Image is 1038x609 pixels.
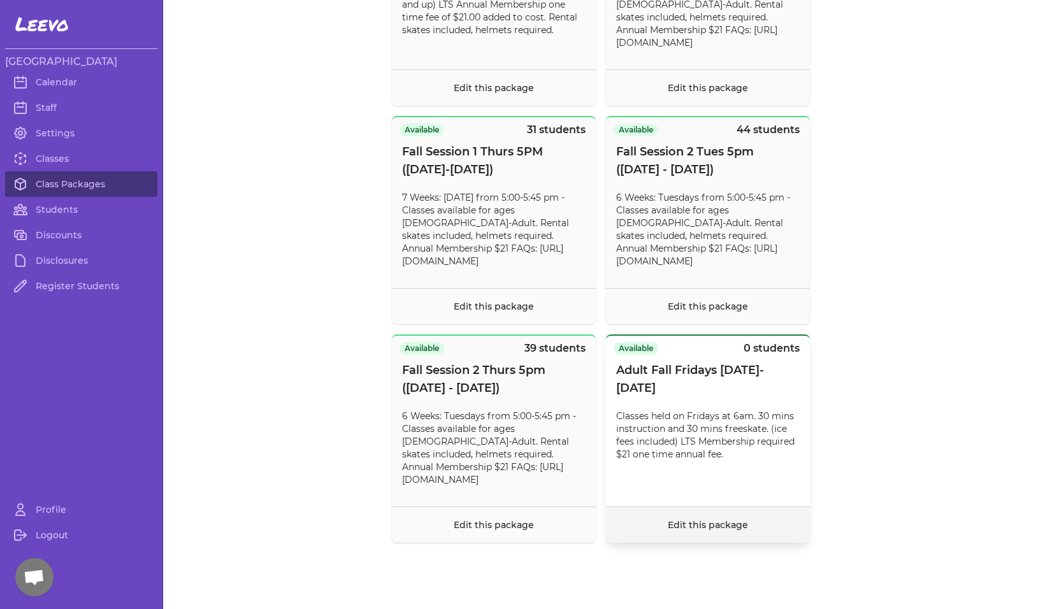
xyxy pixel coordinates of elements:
span: Leevo [15,13,69,36]
p: 31 students [527,122,586,138]
a: Edit this package [454,519,534,531]
h3: [GEOGRAPHIC_DATA] [5,54,157,69]
a: Edit this package [454,301,534,312]
span: Fall Session 2 Tues 5pm ([DATE] - [DATE]) [616,143,800,178]
a: Edit this package [668,519,748,531]
p: Classes held on Fridays at 6am. 30 mins instruction and 30 mins freeskate. (ice fees included) LT... [616,410,800,461]
button: Available44 studentsFall Session 2 Tues 5pm ([DATE] - [DATE])6 Weeks: Tuesdays from 5:00-5:45 pm ... [606,116,810,324]
a: Disclosures [5,248,157,273]
span: Available [400,342,444,355]
a: Logout [5,522,157,548]
div: Open chat [15,558,54,596]
p: 0 students [744,341,800,356]
span: Fall Session 2 Thurs 5pm ([DATE] - [DATE]) [402,361,586,397]
a: Edit this package [668,82,748,94]
p: 7 Weeks: [DATE] from 5:00-5:45 pm - Classes available for ages [DEMOGRAPHIC_DATA]-Adult. Rental s... [402,191,586,268]
button: Available0 studentsAdult Fall Fridays [DATE]-[DATE]Classes held on Fridays at 6am. 30 mins instru... [606,334,810,543]
a: Class Packages [5,171,157,197]
button: Available39 studentsFall Session 2 Thurs 5pm ([DATE] - [DATE])6 Weeks: Tuesdays from 5:00-5:45 pm... [392,334,596,543]
span: Adult Fall Fridays [DATE]-[DATE] [616,361,800,397]
span: Available [614,342,658,355]
span: Available [614,124,658,136]
a: Students [5,197,157,222]
p: 39 students [524,341,586,356]
a: Staff [5,95,157,120]
a: Register Students [5,273,157,299]
a: Discounts [5,222,157,248]
a: Calendar [5,69,157,95]
p: 6 Weeks: Tuesdays from 5:00-5:45 pm - Classes available for ages [DEMOGRAPHIC_DATA]-Adult. Rental... [402,410,586,486]
button: Available31 studentsFall Session 1 Thurs 5PM ([DATE]-[DATE])7 Weeks: [DATE] from 5:00-5:45 pm - C... [392,116,596,324]
a: Edit this package [668,301,748,312]
p: 44 students [737,122,800,138]
a: Classes [5,146,157,171]
span: Fall Session 1 Thurs 5PM ([DATE]-[DATE]) [402,143,586,178]
p: 6 Weeks: Tuesdays from 5:00-5:45 pm - Classes available for ages [DEMOGRAPHIC_DATA]-Adult. Rental... [616,191,800,268]
a: Profile [5,497,157,522]
a: Settings [5,120,157,146]
a: Edit this package [454,82,534,94]
span: Available [400,124,444,136]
